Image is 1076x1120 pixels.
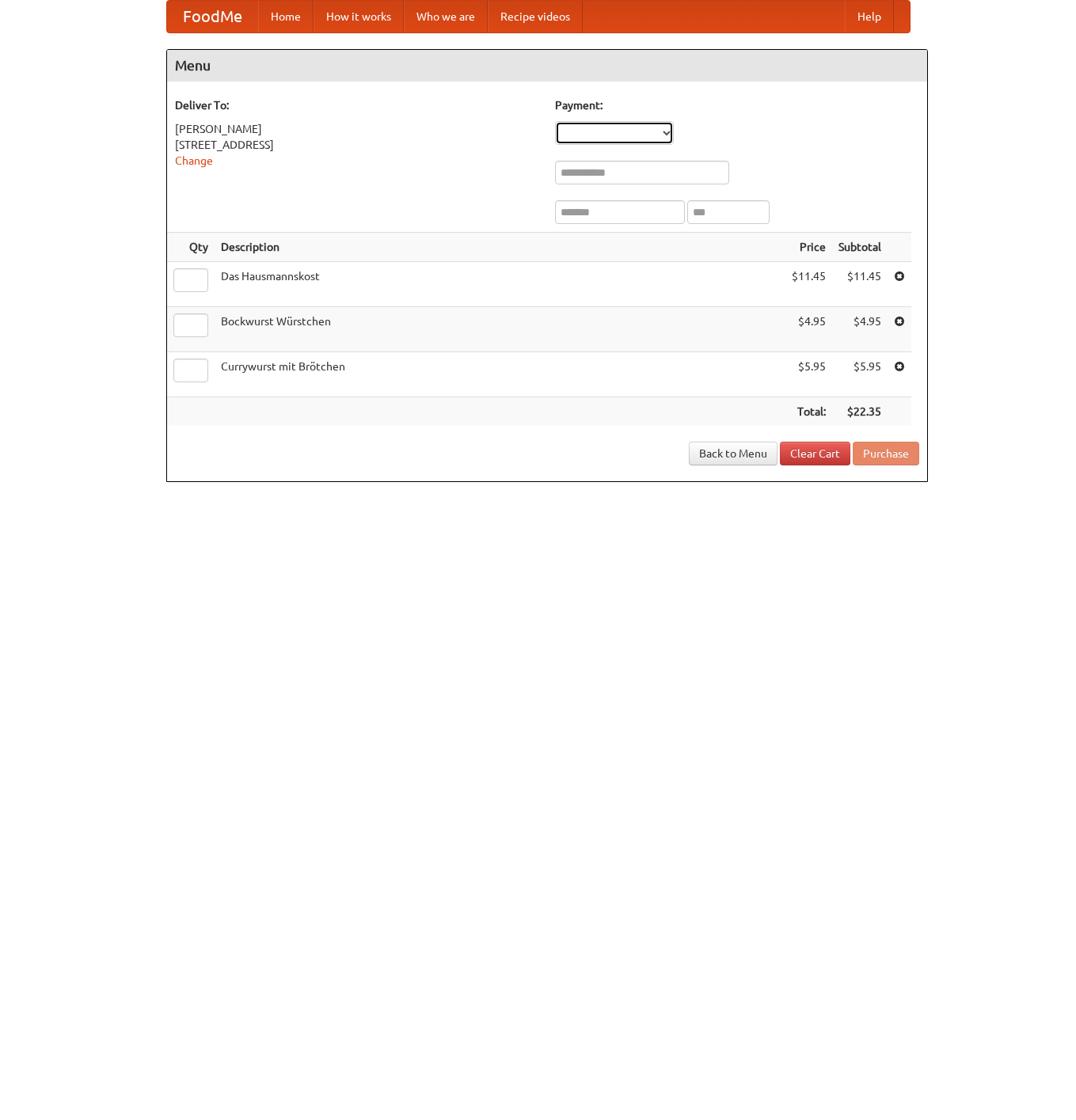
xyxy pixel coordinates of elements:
[780,442,850,465] a: Clear Cart
[215,352,785,397] td: Currywurst mit Brötchen
[832,352,888,397] td: $5.95
[785,233,832,262] th: Price
[785,352,832,397] td: $5.95
[258,1,314,32] a: Home
[785,262,832,307] td: $11.45
[175,121,539,137] div: [PERSON_NAME]
[689,442,778,465] a: Back to Menu
[167,1,258,32] a: FoodMe
[404,1,488,32] a: Who we are
[832,233,888,262] th: Subtotal
[167,50,927,82] h4: Menu
[175,154,213,167] a: Change
[215,307,785,352] td: Bockwurst Würstchen
[314,1,404,32] a: How it works
[555,97,919,113] h5: Payment:
[832,262,888,307] td: $11.45
[832,307,888,352] td: $4.95
[845,1,894,32] a: Help
[175,97,539,113] h5: Deliver To:
[167,233,215,262] th: Qty
[853,442,919,465] button: Purchase
[488,1,583,32] a: Recipe videos
[175,137,539,153] div: [STREET_ADDRESS]
[785,307,832,352] td: $4.95
[785,397,832,427] th: Total:
[215,262,785,307] td: Das Hausmannskost
[215,233,785,262] th: Description
[832,397,888,427] th: $22.35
